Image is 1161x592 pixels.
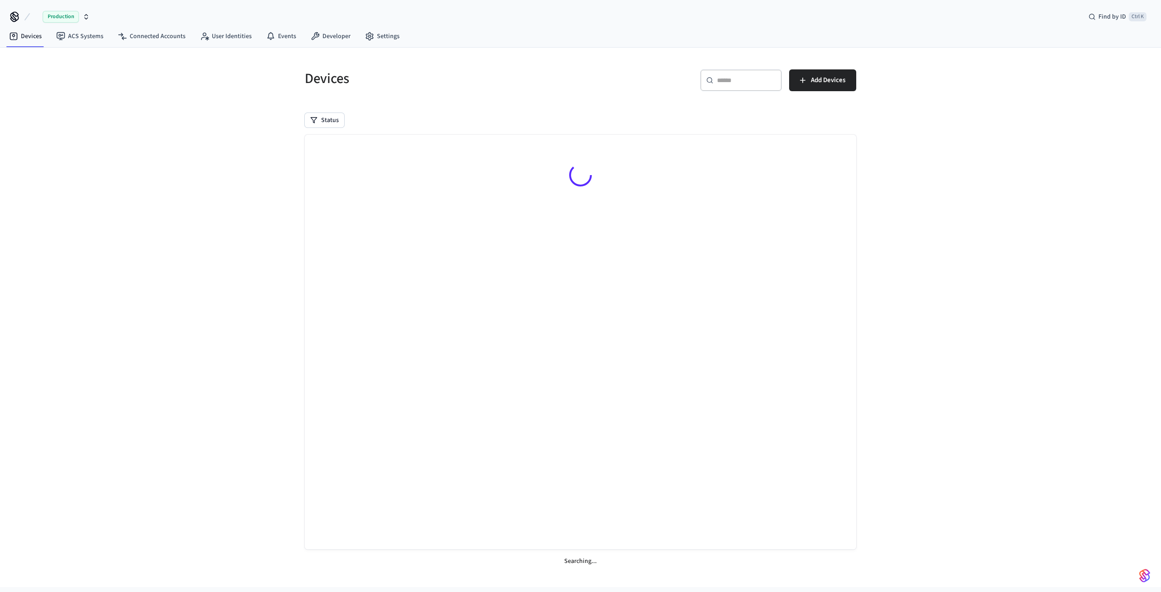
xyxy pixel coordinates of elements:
span: Production [43,11,79,23]
span: Add Devices [811,74,845,86]
a: Settings [358,28,407,44]
a: Connected Accounts [111,28,193,44]
span: Ctrl K [1129,12,1146,21]
div: Searching... [305,549,856,573]
a: Developer [303,28,358,44]
span: Find by ID [1098,12,1126,21]
button: Status [305,113,344,127]
a: ACS Systems [49,28,111,44]
div: Find by IDCtrl K [1081,9,1154,25]
a: Events [259,28,303,44]
a: Devices [2,28,49,44]
button: Add Devices [789,69,856,91]
a: User Identities [193,28,259,44]
h5: Devices [305,69,575,88]
img: SeamLogoGradient.69752ec5.svg [1139,568,1150,583]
